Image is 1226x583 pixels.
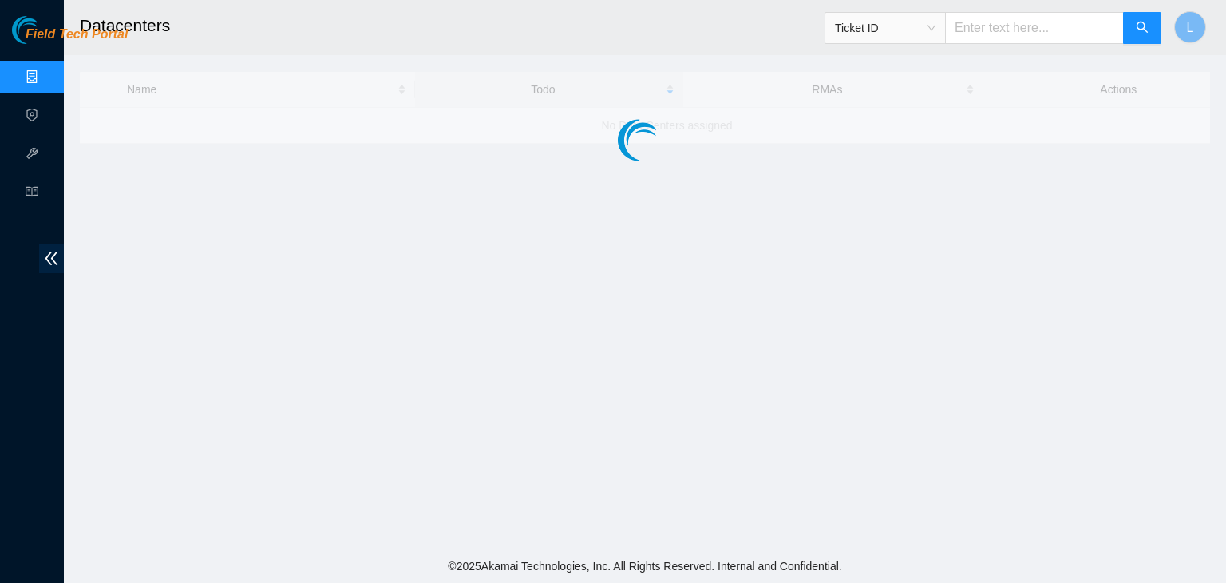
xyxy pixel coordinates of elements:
[1136,21,1149,36] span: search
[1174,11,1206,43] button: L
[1123,12,1161,44] button: search
[39,244,64,273] span: double-left
[945,12,1124,44] input: Enter text here...
[64,549,1226,583] footer: © 2025 Akamai Technologies, Inc. All Rights Reserved. Internal and Confidential.
[26,27,128,42] span: Field Tech Portal
[26,178,38,210] span: read
[12,16,81,44] img: Akamai Technologies
[1187,18,1194,38] span: L
[835,16,935,40] span: Ticket ID
[12,29,128,50] a: Akamai TechnologiesField Tech Portal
